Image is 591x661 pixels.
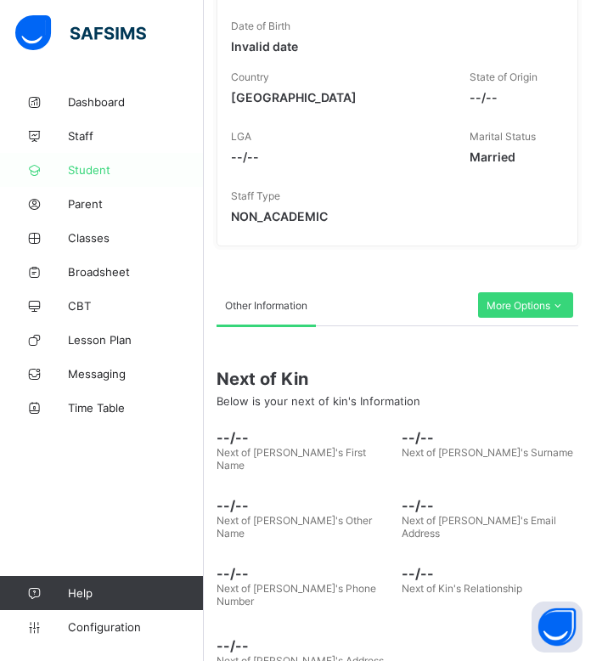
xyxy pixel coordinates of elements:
[402,582,522,595] span: Next of Kin's Relationship
[231,39,444,54] span: Invalid date
[68,299,204,313] span: CBT
[68,95,204,109] span: Dashboard
[68,129,204,143] span: Staff
[231,71,269,83] span: Country
[231,20,290,32] span: Date of Birth
[68,231,204,245] span: Classes
[68,367,204,381] span: Messaging
[231,209,444,223] span: NON_ACADEMIC
[68,265,204,279] span: Broadsheet
[231,130,251,143] span: LGA
[68,197,204,211] span: Parent
[231,189,280,202] span: Staff Type
[217,514,372,540] span: Next of [PERSON_NAME]'s Other Name
[68,401,204,415] span: Time Table
[217,637,393,654] span: --/--
[217,429,393,446] span: --/--
[402,565,578,582] span: --/--
[470,71,538,83] span: State of Origin
[68,620,203,634] span: Configuration
[402,497,578,514] span: --/--
[231,90,444,105] span: [GEOGRAPHIC_DATA]
[217,497,393,514] span: --/--
[68,586,203,600] span: Help
[217,565,393,582] span: --/--
[402,446,573,459] span: Next of [PERSON_NAME]'s Surname
[402,429,578,446] span: --/--
[15,15,146,51] img: safsims
[470,130,536,143] span: Marital Status
[532,602,583,653] button: Open asap
[487,299,565,312] span: More Options
[231,150,444,164] span: --/--
[217,394,420,408] span: Below is your next of kin's Information
[217,582,376,607] span: Next of [PERSON_NAME]'s Phone Number
[217,369,578,389] span: Next of Kin
[68,333,204,347] span: Lesson Plan
[217,446,366,472] span: Next of [PERSON_NAME]'s First Name
[225,299,307,312] span: Other Information
[68,163,204,177] span: Student
[402,514,556,540] span: Next of [PERSON_NAME]'s Email Address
